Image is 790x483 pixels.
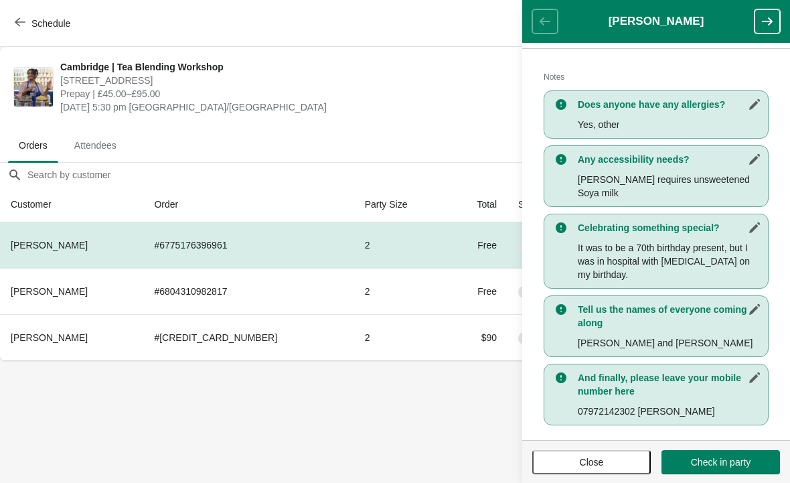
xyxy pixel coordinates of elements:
[354,314,448,360] td: 2
[60,100,538,114] span: [DATE] 5:30 pm [GEOGRAPHIC_DATA]/[GEOGRAPHIC_DATA]
[447,314,507,360] td: $90
[578,118,761,131] p: Yes, other
[14,68,53,107] img: Cambridge | Tea Blending Workshop
[60,74,538,87] span: [STREET_ADDRESS]
[447,187,507,222] th: Total
[507,187,589,222] th: Status
[578,241,761,281] p: It was to be a 70th birthday present, but I was in hospital with [MEDICAL_DATA] on my birthday.
[11,286,88,297] span: [PERSON_NAME]
[143,268,353,314] td: # 6804310982817
[578,173,761,200] p: [PERSON_NAME] requires unsweetened Soya milk
[578,371,761,398] h3: And finally, please leave your mobile number here
[143,187,353,222] th: Order
[447,222,507,268] td: Free
[7,11,81,36] button: Schedule
[354,268,448,314] td: 2
[60,60,538,74] span: Cambridge | Tea Blending Workshop
[354,222,448,268] td: 2
[11,240,88,251] span: [PERSON_NAME]
[11,332,88,343] span: [PERSON_NAME]
[143,314,353,360] td: # [CREDIT_CARD_NUMBER]
[661,450,780,474] button: Check in party
[64,133,127,157] span: Attendees
[578,336,761,350] p: [PERSON_NAME] and [PERSON_NAME]
[354,187,448,222] th: Party Size
[691,457,750,468] span: Check in party
[31,18,70,29] span: Schedule
[578,405,761,418] p: 07972142302 [PERSON_NAME]
[27,163,790,187] input: Search by customer
[580,457,604,468] span: Close
[578,98,761,111] h3: Does anyone have any allergies?
[447,268,507,314] td: Free
[60,87,538,100] span: Prepay | £45.00–£95.00
[578,221,761,234] h3: Celebrating something special?
[532,450,651,474] button: Close
[143,222,353,268] td: # 6775176396961
[544,70,769,84] h2: Notes
[578,303,761,330] h3: Tell us the names of everyone coming along
[558,15,755,28] h1: [PERSON_NAME]
[578,153,761,166] h3: Any accessibility needs?
[8,133,58,157] span: Orders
